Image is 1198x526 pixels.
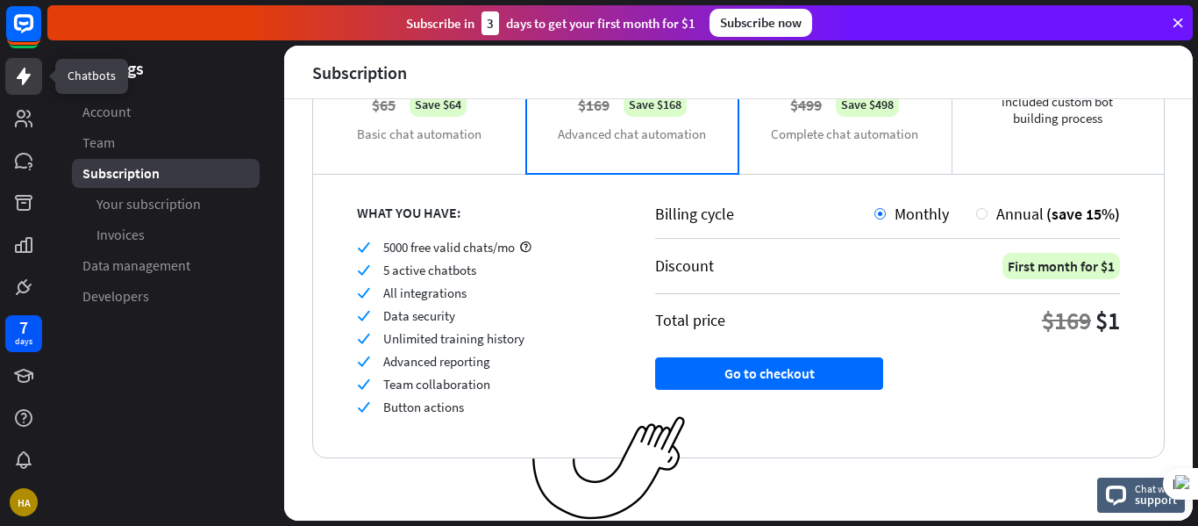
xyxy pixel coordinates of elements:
span: Unlimited training history [383,330,524,347]
i: check [357,400,370,414]
span: Button actions [383,399,464,415]
i: check [357,378,370,391]
div: WHAT YOU HAVE: [357,204,611,221]
span: Subscription [82,164,160,183]
div: days [15,335,32,348]
a: Account [72,97,260,126]
span: Advanced reporting [383,353,490,370]
span: Chat with [1135,480,1178,497]
div: $169 [1042,305,1091,336]
span: Developers [82,287,149,306]
span: Invoices [96,226,145,244]
span: (save 15%) [1046,204,1120,224]
span: All integrations [383,285,467,301]
div: $1 [1095,305,1120,336]
span: Your subscription [96,195,201,213]
div: Subscribe now [710,9,812,37]
a: Team [72,128,260,157]
i: check [357,309,370,322]
div: Subscribe in days to get your first month for $1 [406,11,695,35]
i: check [357,241,370,254]
span: Team [82,133,115,152]
span: Annual [996,204,1044,224]
span: Monthly [895,204,949,224]
a: Developers [72,282,260,311]
a: Invoices [72,220,260,249]
div: First month for $1 [1002,253,1120,279]
div: Subscription [312,62,407,83]
i: check [357,355,370,368]
div: HA [10,488,38,516]
a: 7 days [5,315,42,352]
span: 5 active chatbots [383,262,476,278]
i: check [357,286,370,299]
span: Data security [383,307,455,324]
div: Billing cycle [655,204,874,224]
i: check [357,332,370,345]
span: Account [82,103,131,121]
span: 5000 free valid chats/mo [383,239,515,256]
img: ec979a0a656117aaf919.png [532,416,686,521]
span: Data management [82,256,190,275]
a: Your subscription [72,190,260,219]
header: Settings [47,56,284,80]
div: Discount [655,256,714,276]
div: Total price [655,310,725,330]
button: Go to checkout [655,357,883,390]
div: 3 [481,11,499,35]
span: Team collaboration [383,376,490,393]
a: Data management [72,251,260,280]
span: support [1135,492,1178,508]
i: check [357,263,370,277]
div: 7 [19,320,28,335]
